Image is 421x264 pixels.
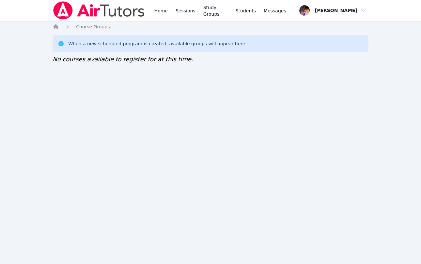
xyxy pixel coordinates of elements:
[68,40,247,47] div: When a new scheduled program is created, available groups will appear here.
[53,1,145,20] img: Air Tutors
[76,24,110,29] span: Course Groups
[53,23,368,30] nav: Breadcrumb
[264,7,286,14] span: Messages
[76,23,110,30] a: Course Groups
[53,56,193,63] span: No courses available to register for at this time.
